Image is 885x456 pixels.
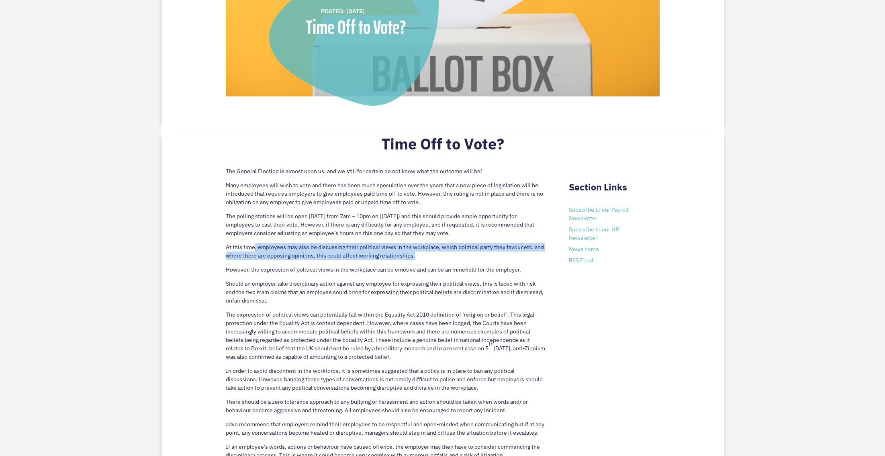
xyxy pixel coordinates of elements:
p: Many employees will wish to vote and there has been much speculation over the years that a new pi... [226,181,545,212]
a: Subscribe to our Payroll Newsletter [569,206,629,222]
p: advo recommend that employers remind their employees to be respectful and open-minded when commun... [226,420,545,443]
p: The General Election is almost upon us, and we still for certain do not know what the outcome wil... [226,167,545,181]
p: At this time, employees may also be discussing their political views in the workplace, which poli... [226,243,545,266]
a: Subscribe to our HR Newsletter [569,226,619,241]
a: RSS Feed [569,257,593,264]
p: The polling stations will be open [DATE] from 7am – 10pm on ([DATE]) and this should provide ampl... [226,212,545,243]
p: However, the expression of political views in the workplace can be emotive and can be an minefiel... [226,266,545,280]
p: In order to avoid discontent in the workforce, it is sometimes suggested that a policy is in plac... [226,367,545,398]
h2: Time Off to Vote? [226,135,660,157]
p: Should an employer take disciplinary action against any employee for expressing their political v... [226,280,545,311]
sup: th [488,340,494,347]
div: Time Off to Vote? [269,18,443,37]
p: There should be a zero tolerance approach to any bullying or harassment and action should be take... [226,398,545,420]
p: The expression of political views can potentially fall within the Equality Act 2010 definition of... [226,311,545,367]
h2: Section Links [569,182,659,197]
div: POSTED: [DATE] [321,7,429,16]
a: News home [569,245,599,253]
